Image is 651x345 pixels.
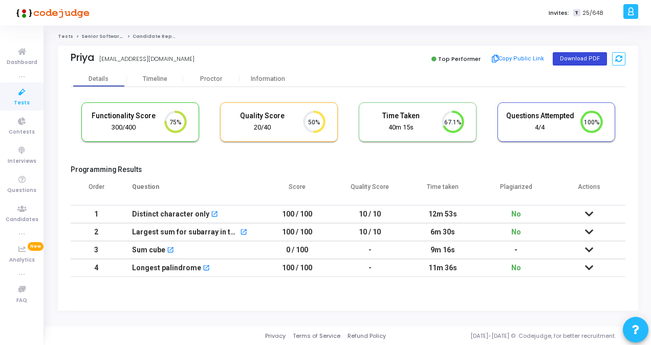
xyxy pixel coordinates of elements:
[89,75,108,83] div: Details
[58,33,73,39] a: Tests
[143,75,167,83] div: Timeline
[8,157,36,166] span: Interviews
[261,259,334,277] td: 100 / 100
[334,259,407,277] td: -
[90,123,158,133] div: 300/400
[132,224,238,241] div: Largest sum for subarray in the array
[7,186,36,195] span: Questions
[90,112,158,120] h5: Functionality Score
[240,229,247,236] mat-icon: open_in_new
[293,332,340,340] a: Terms of Service
[582,9,603,17] span: 25/648
[7,58,37,67] span: Dashboard
[71,223,122,241] td: 2
[261,223,334,241] td: 100 / 100
[203,265,210,272] mat-icon: open_in_new
[71,52,94,63] div: Priya
[167,247,174,254] mat-icon: open_in_new
[261,205,334,223] td: 100 / 100
[506,123,574,133] div: 4/4
[334,205,407,223] td: 10 / 10
[71,205,122,223] td: 1
[16,296,27,305] span: FAQ
[489,51,548,67] button: Copy Public Link
[71,259,122,277] td: 4
[438,55,481,63] span: Top Performer
[367,123,436,133] div: 40m 15s
[71,165,625,174] h5: Programming Results
[386,332,638,340] div: [DATE]-[DATE] © Codejudge, for better recruitment.
[406,241,480,259] td: 9m 16s
[28,242,44,251] span: New
[406,223,480,241] td: 6m 30s
[406,259,480,277] td: 11m 36s
[552,177,625,205] th: Actions
[9,256,35,265] span: Analytics
[549,9,569,17] label: Invites:
[511,228,521,236] span: No
[132,242,165,258] div: Sum cube
[367,112,436,120] h5: Time Taken
[58,33,638,40] nav: breadcrumb
[228,112,297,120] h5: Quality Score
[99,55,194,63] div: [EMAIL_ADDRESS][DOMAIN_NAME]
[122,177,261,205] th: Question
[553,52,607,66] button: Download PDF
[240,75,296,83] div: Information
[211,211,218,219] mat-icon: open_in_new
[334,177,407,205] th: Quality Score
[261,241,334,259] td: 0 / 100
[514,246,517,254] span: -
[133,33,180,39] span: Candidate Report
[9,128,35,137] span: Contests
[348,332,386,340] a: Refund Policy
[81,33,165,39] a: Senior Software Engineer Test C
[6,215,38,224] span: Candidates
[14,99,30,107] span: Tests
[480,177,553,205] th: Plagiarized
[183,75,240,83] div: Proctor
[228,123,297,133] div: 20/40
[261,177,334,205] th: Score
[334,223,407,241] td: 10 / 10
[511,210,521,218] span: No
[132,206,209,223] div: Distinct character only
[13,3,90,23] img: logo
[406,177,480,205] th: Time taken
[265,332,286,340] a: Privacy
[334,241,407,259] td: -
[71,241,122,259] td: 3
[511,264,521,272] span: No
[71,177,122,205] th: Order
[406,205,480,223] td: 12m 53s
[506,112,574,120] h5: Questions Attempted
[132,260,201,276] div: Longest palindrome
[573,9,580,17] span: T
